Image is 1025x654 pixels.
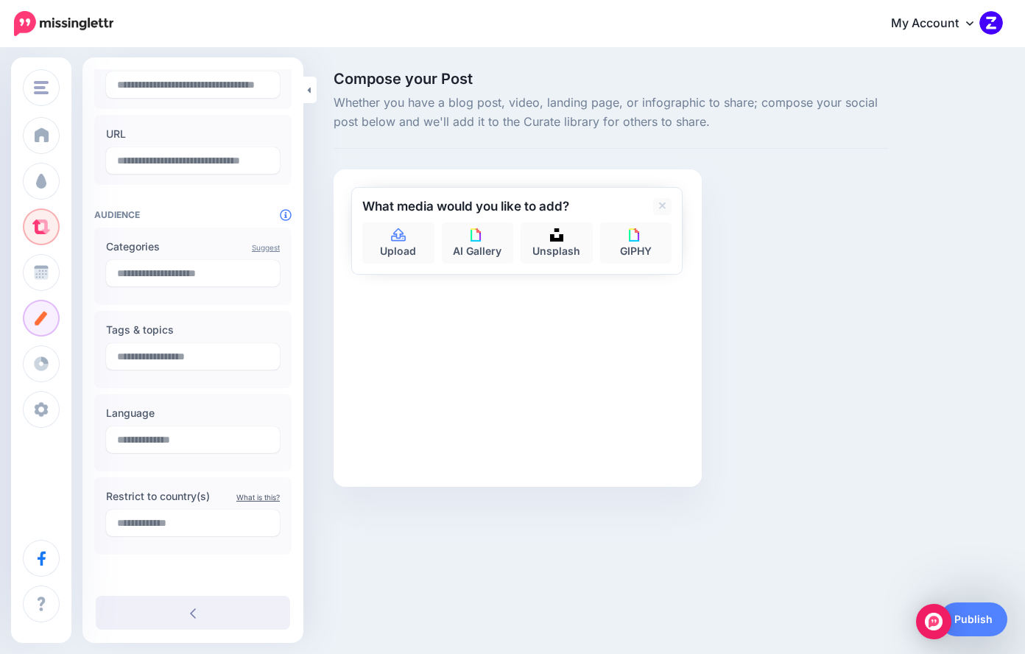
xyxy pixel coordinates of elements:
[14,11,113,36] img: Missinglettr
[106,125,280,143] label: URL
[940,602,1007,636] a: Publish
[106,404,280,422] label: Language
[334,71,888,86] span: Compose your Post
[362,200,569,213] h2: What media would you like to add?
[34,81,49,94] img: menu.png
[550,228,563,242] img: icon-unsplash-square.png
[916,604,951,639] div: Open Intercom Messenger
[876,6,1003,42] a: My Account
[334,94,888,132] span: Whether you have a blog post, video, landing page, or infographic to share; compose your social p...
[236,493,280,502] a: What is this?
[629,228,642,242] img: icon-giphy-square.png
[600,222,672,264] a: GIPHY
[362,222,434,264] a: Upload
[521,222,593,264] a: Unsplash
[106,238,280,256] label: Categories
[442,222,514,264] a: AI Gallery
[106,488,280,505] label: Restrict to country(s)
[106,321,280,339] label: Tags & topics
[252,243,280,252] a: Suggest
[94,209,292,220] h4: Audience
[471,228,484,242] img: icon-giphy-square.png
